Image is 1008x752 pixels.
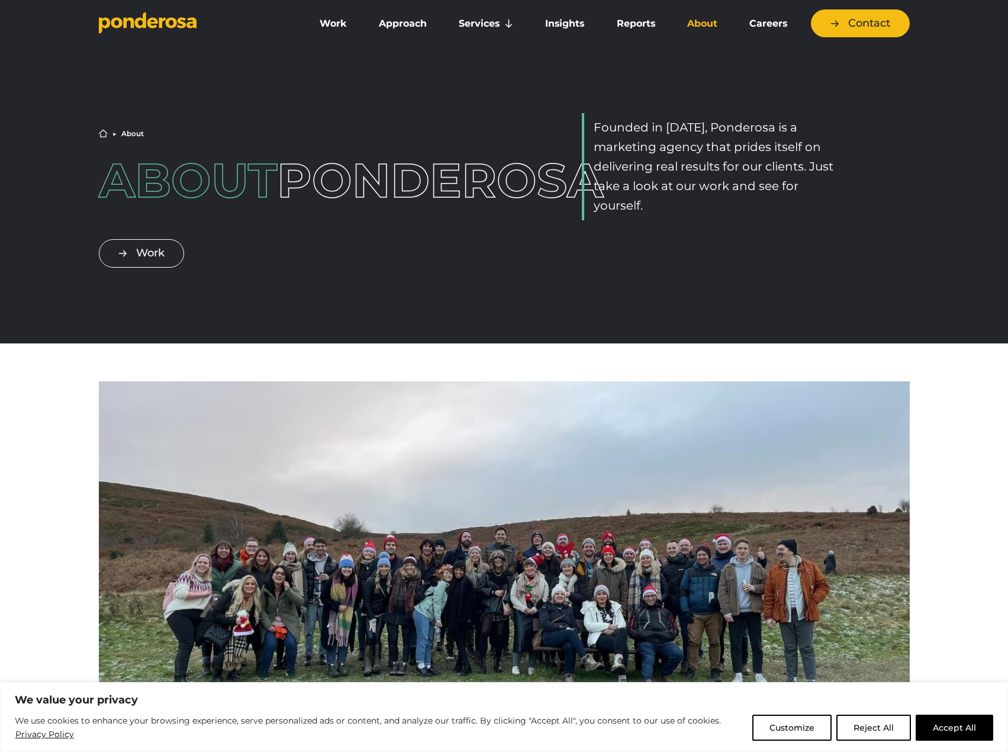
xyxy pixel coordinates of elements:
a: Privacy Policy [15,727,75,741]
a: Services [445,11,527,36]
a: Reports [603,11,669,36]
a: Insights [532,11,598,36]
a: Approach [365,11,440,36]
p: We value your privacy [15,693,993,707]
a: Contact [811,9,910,37]
button: Accept All [916,715,993,741]
a: About [674,11,731,36]
li: ▶︎ [112,130,117,137]
h1: Ponderosa [99,157,426,204]
a: Careers [736,11,801,36]
li: About [121,130,144,137]
span: About [99,152,277,209]
a: Home [99,129,108,138]
button: Reject All [836,715,911,741]
img: Ponderosa Christmas Walk [99,381,910,746]
a: Work [99,239,184,267]
a: Work [306,11,360,36]
p: We use cookies to enhance your browsing experience, serve personalized ads or content, and analyz... [15,714,743,742]
button: Customize [752,715,832,741]
p: Founded in [DATE], Ponderosa is a marketing agency that prides itself on delivering real results ... [594,118,840,216]
a: Go to homepage [99,12,288,36]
